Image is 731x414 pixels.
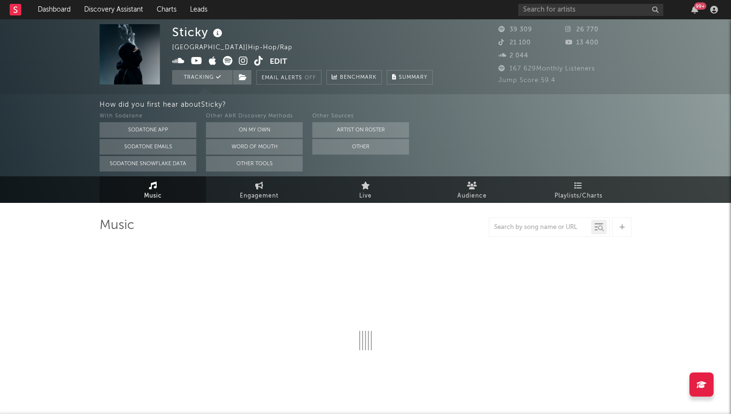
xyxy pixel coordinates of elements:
input: Search by song name or URL [489,224,591,231]
a: Engagement [206,176,312,203]
a: Audience [419,176,525,203]
button: Other [312,139,409,155]
span: Music [144,190,162,202]
button: On My Own [206,122,303,138]
span: Engagement [240,190,278,202]
button: Tracking [172,70,233,85]
span: Audience [457,190,487,202]
span: 2 044 [498,53,528,59]
span: Jump Score: 59.4 [498,77,556,84]
em: Off [305,75,316,81]
button: Edit [270,56,287,68]
button: Other Tools [206,156,303,171]
button: 99+ [691,6,698,14]
button: Sodatone App [100,122,196,138]
span: Live [359,190,372,202]
div: With Sodatone [100,111,196,122]
span: 13 400 [565,40,599,46]
div: Other A&R Discovery Methods [206,111,303,122]
button: Word Of Mouth [206,139,303,155]
span: 39 309 [498,27,532,33]
span: 167 629 Monthly Listeners [498,66,595,72]
button: Summary [387,70,433,85]
a: Playlists/Charts [525,176,631,203]
span: 26 770 [565,27,599,33]
input: Search for artists [518,4,663,16]
div: 99 + [694,2,706,10]
button: Email AlertsOff [256,70,322,85]
div: Sticky [172,24,225,40]
a: Live [312,176,419,203]
button: Sodatone Emails [100,139,196,155]
div: How did you first hear about Sticky ? [100,99,731,111]
a: Benchmark [326,70,382,85]
div: Other Sources [312,111,409,122]
span: Playlists/Charts [555,190,602,202]
button: Artist on Roster [312,122,409,138]
button: Sodatone Snowflake Data [100,156,196,171]
a: Music [100,176,206,203]
span: Summary [399,75,427,80]
span: Benchmark [340,72,377,84]
span: 21 100 [498,40,531,46]
div: [GEOGRAPHIC_DATA] | Hip-Hop/Rap [172,42,304,54]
